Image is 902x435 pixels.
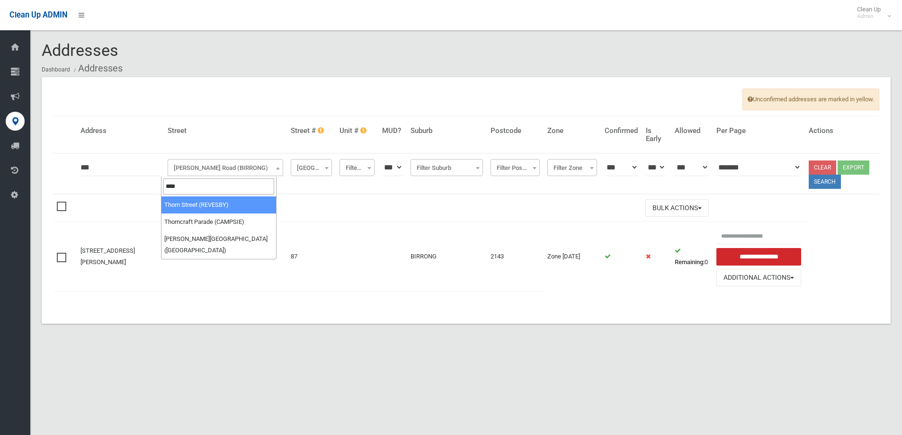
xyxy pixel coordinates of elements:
[382,127,403,135] h4: MUD?
[71,60,123,77] li: Addresses
[42,66,70,73] a: Dashboard
[42,41,118,60] span: Addresses
[547,127,598,135] h4: Zone
[838,160,869,175] button: Export
[411,127,483,135] h4: Suburb
[339,159,374,176] span: Filter Unit #
[342,161,372,175] span: Filter Unit #
[671,222,713,291] td: 0
[161,213,276,231] li: Thorncraft Parade (CAMPSIE)
[80,247,135,266] a: [STREET_ADDRESS][PERSON_NAME]
[293,161,330,175] span: Filter Street #
[857,13,881,20] small: Admin
[80,127,160,135] h4: Address
[413,161,481,175] span: Filter Suburb
[407,222,487,291] td: BIRRONG
[550,161,595,175] span: Filter Zone
[170,161,281,175] span: Cooper Road (BIRRONG)
[716,127,802,135] h4: Per Page
[646,127,668,142] h4: Is Early
[809,127,875,135] h4: Actions
[852,6,890,20] span: Clean Up
[809,175,841,189] button: Search
[161,196,276,213] li: Thorn Street (REVESBY)
[9,10,67,19] span: Clean Up ADMIN
[675,258,705,266] strong: Remaining:
[291,159,332,176] span: Filter Street #
[547,159,598,176] span: Filter Zone
[168,127,283,135] h4: Street
[544,222,601,291] td: Zone [DATE]
[605,127,638,135] h4: Confirmed
[491,127,539,135] h4: Postcode
[168,159,283,176] span: Cooper Road (BIRRONG)
[493,161,537,175] span: Filter Postcode
[291,127,332,135] h4: Street #
[161,231,276,259] li: [PERSON_NAME][GEOGRAPHIC_DATA] ([GEOGRAPHIC_DATA])
[809,160,836,175] a: Clear
[716,269,802,286] button: Additional Actions
[411,159,483,176] span: Filter Suburb
[287,222,336,291] td: 87
[645,199,709,217] button: Bulk Actions
[742,89,879,110] span: Unconfirmed addresses are marked in yellow.
[487,222,543,291] td: 2143
[491,159,539,176] span: Filter Postcode
[675,127,709,135] h4: Allowed
[339,127,374,135] h4: Unit #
